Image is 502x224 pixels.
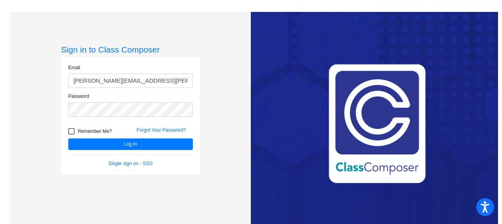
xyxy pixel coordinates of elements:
label: Password [68,93,89,100]
a: Forgot Your Password? [137,127,186,133]
button: Log In [68,138,193,150]
span: Remember Me? [78,127,112,136]
label: Email [68,64,80,71]
a: Single sign on - SSO [108,161,152,166]
h3: Sign in to Class Composer [61,45,200,55]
